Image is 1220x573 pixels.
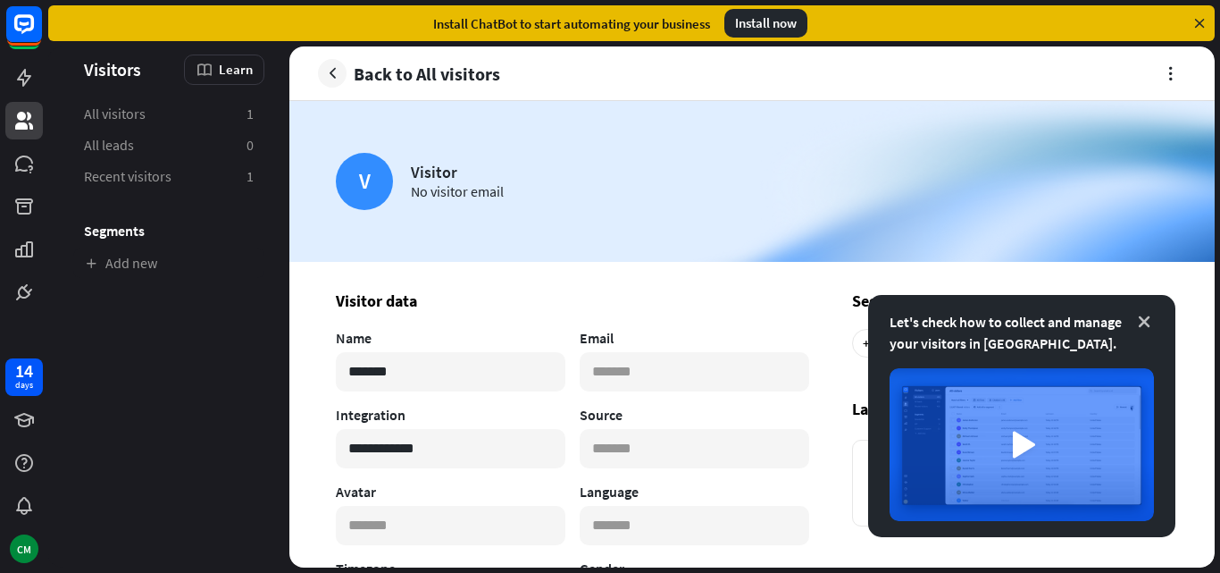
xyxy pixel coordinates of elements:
[411,162,504,182] div: Visitor
[15,379,33,392] div: days
[289,101,1215,262] img: Orange background
[433,15,710,32] div: Install ChatBot to start automating your business
[14,7,68,61] button: Open LiveChat chat widget
[336,483,565,501] h4: Avatar
[318,59,500,88] a: Back to All visitors
[247,136,254,155] aside: 0
[247,167,254,186] aside: 1
[73,99,264,129] a: All visitors 1
[84,167,171,186] span: Recent visitors
[73,162,264,191] a: Recent visitors 1
[336,291,809,311] h3: Visitor data
[219,61,253,78] span: Learn
[336,329,565,347] h4: Name
[580,406,809,424] h4: Source
[73,222,264,240] h3: Segments
[890,368,1154,521] img: image
[73,131,264,160] a: All leads 0
[890,311,1154,354] div: Let's check how to collect and manage your visitors in [GEOGRAPHIC_DATA].
[354,63,500,84] span: Back to All visitors
[336,153,393,210] div: V
[411,182,504,200] div: No visitor email
[852,291,1168,311] h3: Segments
[15,363,33,379] div: 14
[247,105,254,123] aside: 1
[852,440,1168,527] a: V Visitor [DATE] 9:57 AM No visitor message
[5,358,43,396] a: 14 days
[852,393,1168,426] h3: Last chats
[73,249,264,278] a: Add new
[724,9,807,38] div: Install now
[84,136,134,155] span: All leads
[580,329,809,347] h4: Email
[84,59,141,80] span: Visitors
[580,483,809,501] h4: Language
[852,329,972,358] div: + Add to segment
[10,535,38,563] div: CM
[84,105,146,123] span: All visitors
[336,406,565,424] h4: Integration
